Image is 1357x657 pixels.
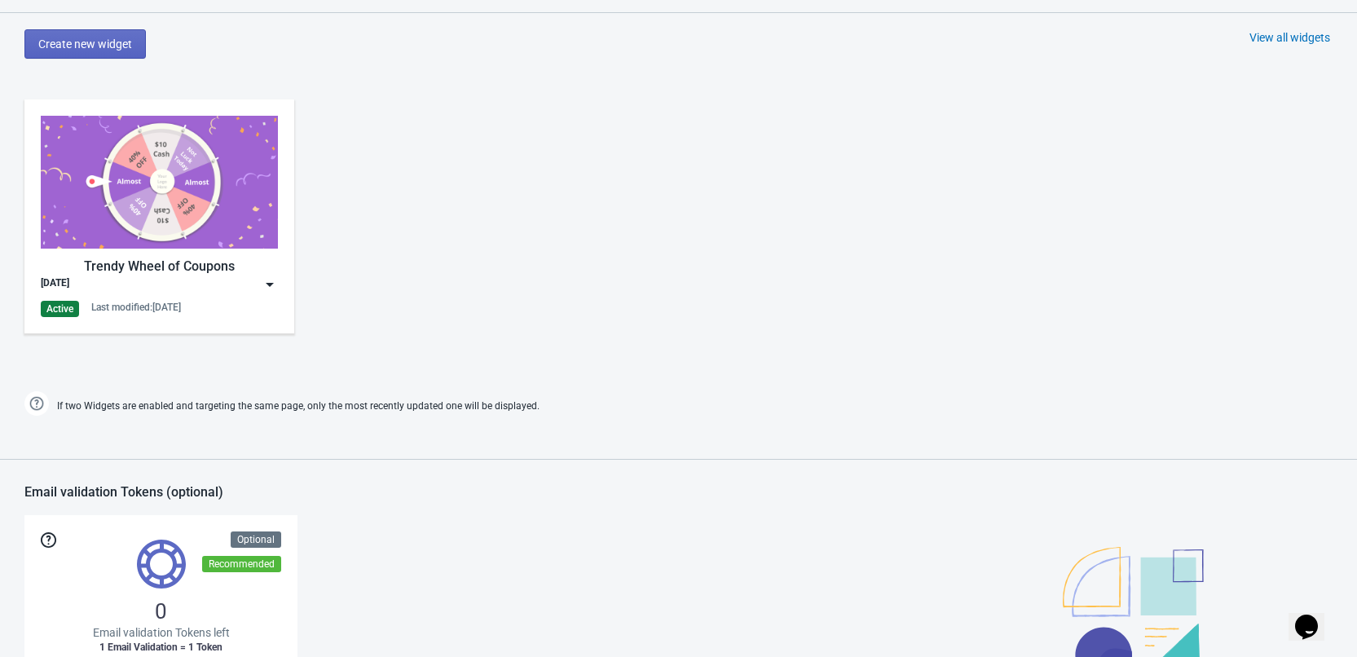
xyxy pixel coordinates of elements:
span: Email validation Tokens left [93,624,230,641]
div: Recommended [202,556,281,572]
div: Last modified: [DATE] [91,301,181,314]
span: If two Widgets are enabled and targeting the same page, only the most recently updated one will b... [57,393,540,420]
span: 1 Email Validation = 1 Token [99,641,222,654]
img: help.png [24,391,49,416]
div: View all widgets [1249,29,1330,46]
div: Active [41,301,79,317]
span: 0 [155,598,167,624]
div: [DATE] [41,276,69,293]
img: dropdown.png [262,276,278,293]
img: tokens.svg [137,540,186,589]
span: Create new widget [38,37,132,51]
div: Optional [231,531,281,548]
iframe: chat widget [1289,592,1341,641]
div: Trendy Wheel of Coupons [41,257,278,276]
img: trendy_game.png [41,116,278,249]
button: Create new widget [24,29,146,59]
